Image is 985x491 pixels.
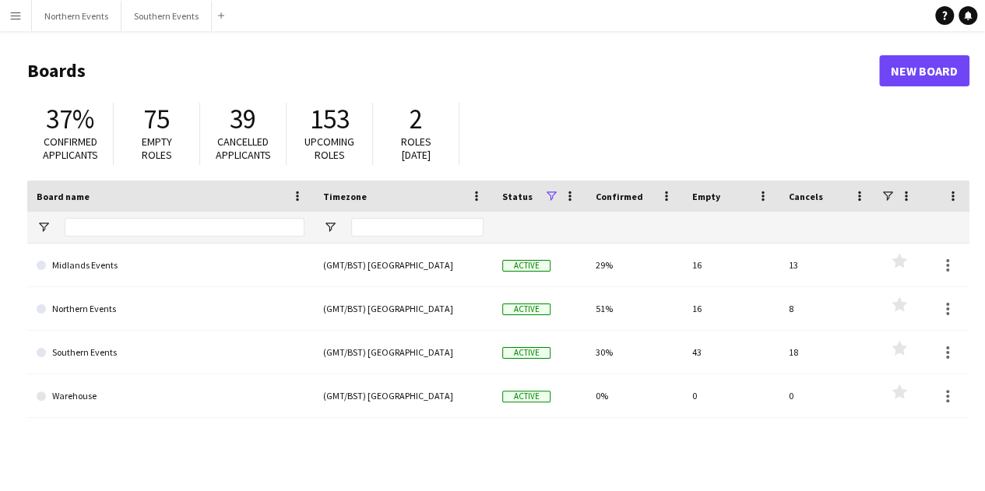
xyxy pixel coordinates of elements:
[314,244,493,286] div: (GMT/BST) [GEOGRAPHIC_DATA]
[683,331,779,374] div: 43
[692,191,720,202] span: Empty
[37,287,304,331] a: Northern Events
[32,1,121,31] button: Northern Events
[304,135,354,162] span: Upcoming roles
[46,102,94,136] span: 37%
[586,244,683,286] div: 29%
[502,303,551,315] span: Active
[410,102,423,136] span: 2
[351,218,484,237] input: Timezone Filter Input
[37,374,304,418] a: Warehouse
[683,287,779,330] div: 16
[779,331,876,374] div: 18
[216,135,271,162] span: Cancelled applicants
[230,102,256,136] span: 39
[37,191,90,202] span: Board name
[37,220,51,234] button: Open Filter Menu
[789,191,823,202] span: Cancels
[310,102,350,136] span: 153
[683,374,779,417] div: 0
[323,191,367,202] span: Timezone
[879,55,969,86] a: New Board
[502,347,551,359] span: Active
[779,374,876,417] div: 0
[314,374,493,417] div: (GMT/BST) [GEOGRAPHIC_DATA]
[37,244,304,287] a: Midlands Events
[143,102,170,136] span: 75
[37,331,304,374] a: Southern Events
[401,135,431,162] span: Roles [DATE]
[323,220,337,234] button: Open Filter Menu
[779,287,876,330] div: 8
[314,331,493,374] div: (GMT/BST) [GEOGRAPHIC_DATA]
[596,191,643,202] span: Confirmed
[142,135,172,162] span: Empty roles
[27,59,879,82] h1: Boards
[502,191,533,202] span: Status
[586,287,683,330] div: 51%
[43,135,98,162] span: Confirmed applicants
[683,244,779,286] div: 16
[65,218,304,237] input: Board name Filter Input
[586,331,683,374] div: 30%
[502,260,551,272] span: Active
[502,391,551,402] span: Active
[779,244,876,286] div: 13
[121,1,212,31] button: Southern Events
[586,374,683,417] div: 0%
[314,287,493,330] div: (GMT/BST) [GEOGRAPHIC_DATA]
